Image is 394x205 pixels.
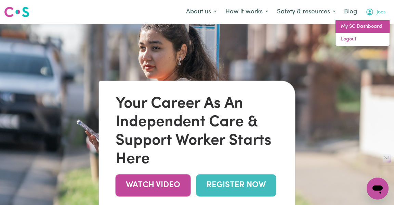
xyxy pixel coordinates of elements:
[377,9,385,16] span: Joes
[182,5,221,19] button: About us
[273,5,340,19] button: Safety & resources
[335,20,390,46] div: My Account
[4,6,29,18] img: Careseekers logo
[116,174,191,196] a: WATCH VIDEO
[367,178,389,200] iframe: Button to launch messaging window
[116,95,279,169] div: Your Career As An Independent Care & Support Worker Starts Here
[336,20,390,33] a: My SC Dashboard
[4,4,29,20] a: Careseekers logo
[196,174,276,196] a: REGISTER NOW
[221,5,273,19] button: How it works
[336,33,390,46] a: Logout
[340,4,361,20] a: Blog
[361,5,390,19] button: My Account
